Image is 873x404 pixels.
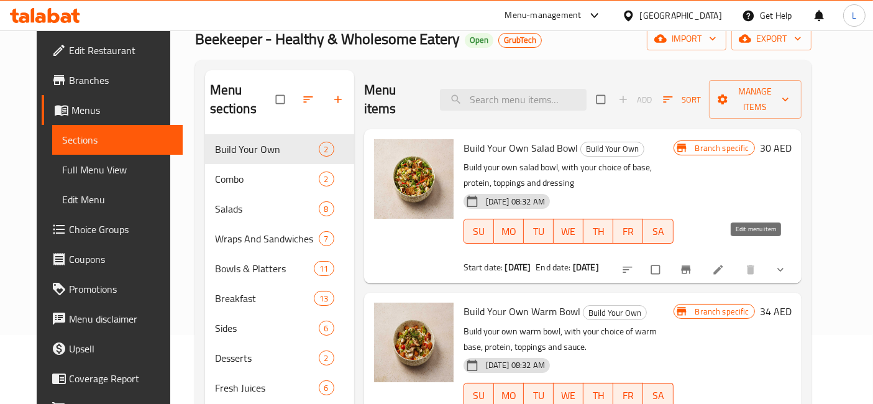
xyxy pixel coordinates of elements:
span: SA [648,223,668,241]
div: Wraps And Sandwiches7 [205,224,354,254]
span: Manage items [719,84,792,115]
b: [DATE] [505,259,531,275]
span: SU [469,223,489,241]
span: Bowls & Platters [215,261,314,276]
span: Sort [663,93,701,107]
span: Combo [215,172,319,186]
button: WE [554,219,583,244]
div: Menu-management [505,8,582,23]
a: Menu disclaimer [42,304,183,334]
span: Select section [589,88,615,111]
span: Salads [215,201,319,216]
span: Full Menu View [62,162,173,177]
button: SA [643,219,673,244]
div: Bowls & Platters11 [205,254,354,283]
button: Manage items [709,80,802,119]
a: Coverage Report [42,364,183,393]
a: Promotions [42,274,183,304]
div: Open [465,33,493,48]
button: delete [737,256,767,283]
div: items [319,321,334,336]
span: 11 [314,263,333,275]
span: Fresh Juices [215,380,319,395]
span: Wraps And Sandwiches [215,231,319,246]
span: Start date: [464,259,503,275]
span: GrubTech [499,35,541,45]
a: Edit Restaurant [42,35,183,65]
span: Upsell [69,341,173,356]
span: WE [559,223,578,241]
span: import [657,31,716,47]
span: Sections [62,132,173,147]
div: items [319,351,334,365]
span: export [741,31,802,47]
div: Desserts2 [205,343,354,373]
button: FR [613,219,643,244]
button: sort-choices [614,256,644,283]
span: Branch specific [690,306,754,318]
b: [DATE] [573,259,599,275]
span: FR [618,223,638,241]
span: Edit Menu [62,192,173,207]
span: Sort sections [295,86,324,113]
a: Branches [42,65,183,95]
div: items [319,380,334,395]
div: items [314,261,334,276]
button: SU [464,219,494,244]
a: Sections [52,125,183,155]
span: Open [465,35,493,45]
span: Menu disclaimer [69,311,173,326]
span: L [852,9,856,22]
a: Full Menu View [52,155,183,185]
h6: 30 AED [760,139,792,157]
button: show more [767,256,797,283]
span: Branches [69,73,173,88]
span: Desserts [215,351,319,365]
span: 8 [319,203,334,215]
a: Menus [42,95,183,125]
span: Coupons [69,252,173,267]
span: Select all sections [268,88,295,111]
button: TU [524,219,554,244]
span: Build Your Own Warm Bowl [464,302,580,321]
img: Build Your Own Warm Bowl [374,303,454,382]
div: Sides6 [205,313,354,343]
button: export [731,27,811,50]
span: Select to update [644,258,670,282]
span: 2 [319,352,334,364]
span: Promotions [69,282,173,296]
span: Menus [71,103,173,117]
p: Build your own warm bowl, with your choice of warm base, protein, toppings and sauce. [464,324,674,355]
h2: Menu sections [210,81,276,118]
div: [GEOGRAPHIC_DATA] [640,9,722,22]
div: Salads8 [205,194,354,224]
div: items [319,231,334,246]
button: import [647,27,726,50]
h6: 34 AED [760,303,792,320]
div: items [319,142,334,157]
span: Build Your Own [583,306,646,320]
span: Sort items [655,90,709,109]
span: Coverage Report [69,371,173,386]
div: Combo2 [205,164,354,194]
button: Branch-specific-item [672,256,702,283]
span: [DATE] 08:32 AM [481,196,550,208]
span: Choice Groups [69,222,173,237]
div: items [319,172,334,186]
p: Build your own salad bowl, with your choice of base, protein, toppings and dressing [464,160,674,191]
span: Branch specific [690,142,754,154]
button: TH [583,219,613,244]
span: Build Your Own [581,142,644,156]
a: Edit Menu [52,185,183,214]
span: 13 [314,293,333,305]
a: Choice Groups [42,214,183,244]
span: TU [529,223,549,241]
div: Fresh Juices6 [205,373,354,403]
span: [DATE] 08:32 AM [481,359,550,371]
img: Build Your Own Salad Bowl [374,139,454,219]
